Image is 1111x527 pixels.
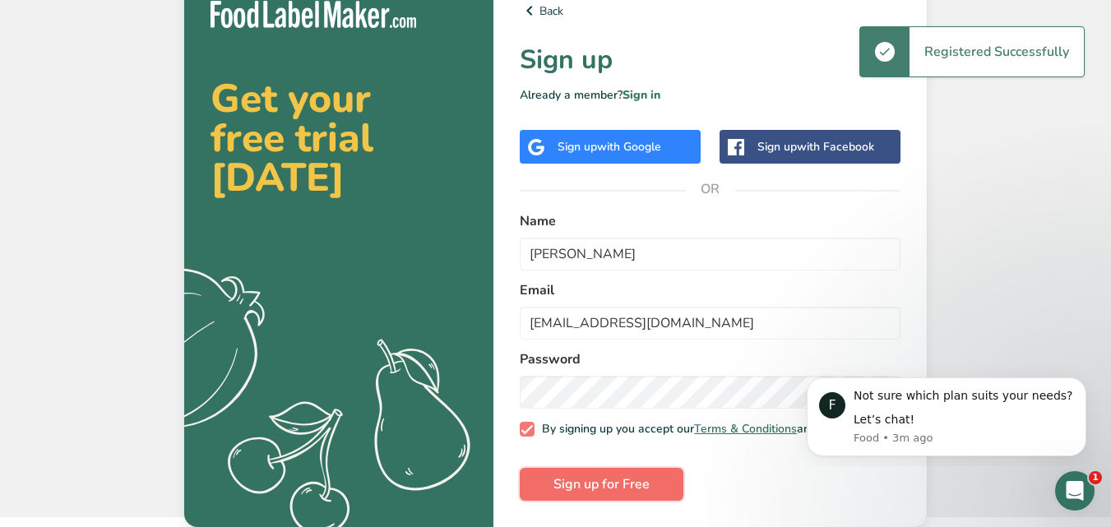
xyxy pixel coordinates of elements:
a: Back [520,1,900,21]
span: with Google [597,139,661,155]
a: Sign in [623,87,660,103]
span: with Facebook [797,139,874,155]
span: By signing up you accept our and [535,422,890,437]
img: Food Label Maker [211,1,416,28]
input: John Doe [520,238,900,270]
span: Sign up for Free [553,474,650,494]
span: OR [686,164,735,214]
div: Sign up [558,138,661,155]
label: Password [520,349,900,369]
iframe: Intercom live chat [1055,471,1095,511]
div: Registered Successfully [910,27,1084,76]
h2: Get your free trial [DATE] [211,79,467,197]
h1: Sign up [520,40,900,80]
label: Email [520,280,900,300]
label: Name [520,211,900,231]
button: Sign up for Free [520,468,683,501]
a: Terms & Conditions [694,421,797,437]
p: Already a member? [520,86,900,104]
span: 1 [1089,471,1102,484]
iframe: Intercom notifications message [782,363,1111,466]
div: Sign up [757,138,874,155]
input: email@example.com [520,307,900,340]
